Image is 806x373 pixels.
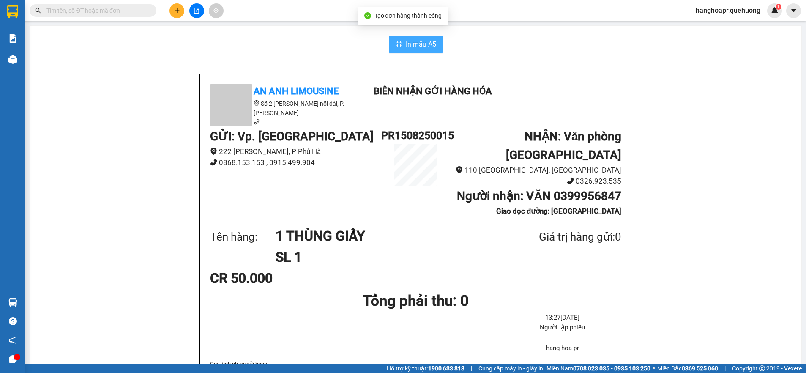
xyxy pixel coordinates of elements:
[210,148,217,155] span: environment
[450,176,622,187] li: 0326.923.535
[503,313,621,323] li: 13:27[DATE]
[189,3,204,18] button: file-add
[776,4,781,10] sup: 1
[254,86,339,96] b: An Anh Limousine
[210,159,217,166] span: phone
[8,34,17,43] img: solution-icon
[35,8,41,14] span: search
[689,5,767,16] span: hanghoapr.quehuong
[276,225,498,247] h1: 1 THÙNG GIẤY
[8,298,17,307] img: warehouse-icon
[254,100,260,106] span: environment
[506,129,621,162] b: NHẬN : Văn phòng [GEOGRAPHIC_DATA]
[406,39,436,49] span: In mẫu A5
[210,289,622,313] h1: Tổng phải thu: 0
[786,3,801,18] button: caret-down
[381,127,450,144] h1: PR1508250015
[11,55,46,94] b: An Anh Limousine
[567,177,574,184] span: phone
[9,317,17,325] span: question-circle
[276,247,498,268] h1: SL 1
[771,7,779,14] img: icon-new-feature
[457,189,621,203] b: Người nhận : VĂN 0399956847
[9,336,17,344] span: notification
[573,365,650,372] strong: 0708 023 035 - 0935 103 250
[374,86,492,96] b: Biên nhận gởi hàng hóa
[498,228,621,246] div: Giá trị hàng gửi: 0
[46,6,146,15] input: Tìm tên, số ĐT hoặc mã đơn
[210,129,374,143] b: GỬI : Vp. [GEOGRAPHIC_DATA]
[374,12,442,19] span: Tạo đơn hàng thành công
[210,157,382,168] li: 0868.153.153 , 0915.499.904
[194,8,199,14] span: file-add
[777,4,780,10] span: 1
[478,364,544,373] span: Cung cấp máy in - giấy in:
[790,7,798,14] span: caret-down
[496,207,621,215] b: Giao dọc đường: [GEOGRAPHIC_DATA]
[209,3,224,18] button: aim
[503,323,621,333] li: Người lập phiếu
[396,41,402,49] span: printer
[213,8,219,14] span: aim
[389,36,443,53] button: printerIn mẫu A5
[546,364,650,373] span: Miền Nam
[456,166,463,173] span: environment
[682,365,718,372] strong: 0369 525 060
[210,268,346,289] div: CR 50.000
[387,364,464,373] span: Hỗ trợ kỹ thuật:
[169,3,184,18] button: plus
[254,119,260,125] span: phone
[428,365,464,372] strong: 1900 633 818
[7,5,18,18] img: logo-vxr
[450,165,622,176] li: 110 [GEOGRAPHIC_DATA], [GEOGRAPHIC_DATA]
[759,365,765,371] span: copyright
[210,146,382,157] li: 222 [PERSON_NAME], P Phủ Hà
[471,364,472,373] span: |
[653,367,655,370] span: ⚪️
[8,55,17,64] img: warehouse-icon
[364,12,371,19] span: check-circle
[55,12,81,81] b: Biên nhận gởi hàng hóa
[174,8,180,14] span: plus
[210,228,276,246] div: Tên hàng:
[724,364,726,373] span: |
[657,364,718,373] span: Miền Bắc
[503,343,621,354] li: hàng hóa pr
[210,99,362,118] li: Số 2 [PERSON_NAME] nối dài, P. [PERSON_NAME]
[9,355,17,363] span: message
